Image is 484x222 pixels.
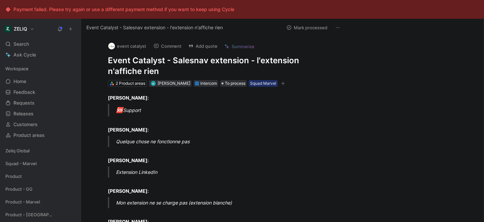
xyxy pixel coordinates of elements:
strong: [PERSON_NAME] [108,127,148,133]
strong: [PERSON_NAME] [108,95,148,101]
div: : [108,150,305,164]
a: Requests [3,98,78,108]
a: Customers [3,119,78,129]
div: Extension LinkedIn [116,169,313,176]
div: Product [3,171,78,181]
span: Event Catalyst - Salesnav extension - l'extension n'affiche rien [86,24,223,32]
span: Home [13,78,26,85]
div: Product - [GEOGRAPHIC_DATA] [3,210,78,222]
span: Product [5,173,22,180]
button: ZELIQZELIQ [3,24,36,34]
div: Product [3,171,78,183]
a: Home [3,76,78,86]
span: Zeliq Global [5,147,30,154]
img: ZELIQ [4,26,11,32]
strong: [PERSON_NAME] [108,157,148,163]
button: Mark processed [283,23,330,32]
div: Product - [GEOGRAPHIC_DATA] [3,210,78,220]
div: : [108,119,305,133]
span: Search [13,40,29,48]
h1: ZELIQ [14,26,27,32]
span: Product - [GEOGRAPHIC_DATA] [5,211,54,218]
h1: Event Catalyst - Salesnav extension - l'extension n'affiche rien [108,55,305,77]
div: Product - Marvel [3,197,78,209]
span: Requests [13,100,35,106]
div: Squad - Marvel [3,158,78,171]
div: Product - GG [3,184,78,196]
a: Ask Cycle [3,50,78,60]
div: Support [116,106,313,115]
button: Summarize [221,42,257,51]
button: logoevent catalyst [105,41,149,51]
div: Payment failed. Please try again or use a different payment method if you want to keep using Cycle [13,5,234,13]
div: Zeliq Global [3,146,78,156]
div: Search [3,39,78,49]
div: Product - Marvel [3,197,78,207]
div: Zeliq Global [3,146,78,158]
span: Product areas [13,132,45,139]
a: Feedback [3,87,78,97]
span: Product - GG [5,186,33,192]
span: Ask Cycle [13,51,36,59]
span: Releases [13,110,34,117]
span: Workspace [5,65,29,72]
span: Summarize [232,43,254,49]
div: Product - GG [3,184,78,194]
button: Comment [151,41,185,51]
div: Intercom [200,80,217,87]
div: To process [220,80,247,87]
button: Add quote [185,41,220,51]
a: Releases [3,109,78,119]
div: Workspace [3,64,78,74]
span: Feedback [13,89,35,96]
div: : [108,180,305,194]
strong: [PERSON_NAME] [108,188,148,194]
div: 2 Product areas [116,80,145,87]
span: [PERSON_NAME] [158,81,190,86]
a: Product areas [3,130,78,140]
span: To process [225,80,245,87]
span: Squad - Marvel [5,160,37,167]
img: avatar [151,81,155,85]
div: Quelque chose ne fonctionne pas [116,138,313,145]
img: logo [108,43,115,49]
div: Mon extension ne se charge pas (extension blanche) [116,199,313,206]
div: Squad Marvel [250,80,276,87]
div: : [108,94,305,101]
span: Customers [13,121,38,128]
span: Product - Marvel [5,198,40,205]
div: Squad - Marvel [3,158,78,169]
span: 🆘 [116,107,123,113]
